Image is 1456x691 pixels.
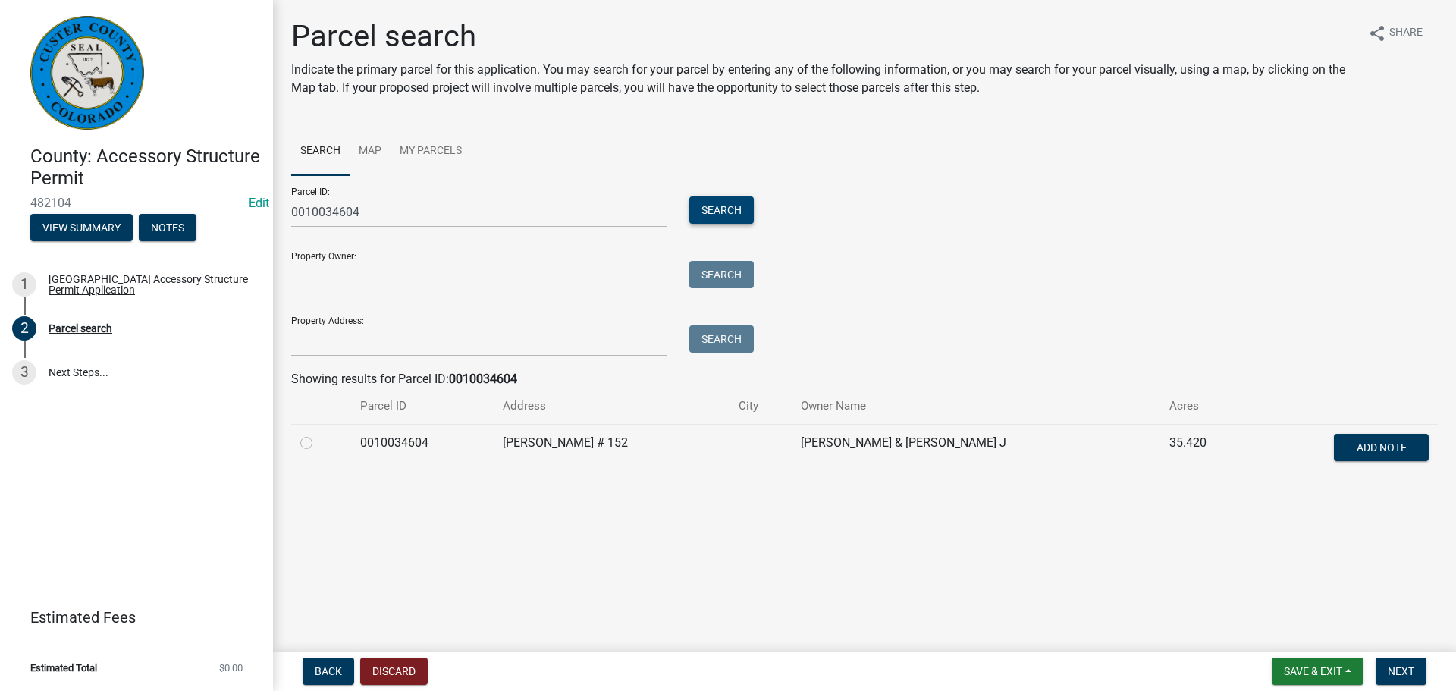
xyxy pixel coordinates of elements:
[689,261,754,288] button: Search
[303,658,354,685] button: Back
[30,222,133,234] wm-modal-confirm: Summary
[49,274,249,295] div: [GEOGRAPHIC_DATA] Accessory Structure Permit Application
[249,196,269,210] a: Edit
[689,325,754,353] button: Search
[315,665,342,677] span: Back
[1160,424,1251,474] td: 35.420
[12,360,36,385] div: 3
[12,272,36,297] div: 1
[1160,388,1251,424] th: Acres
[139,222,196,234] wm-modal-confirm: Notes
[249,196,269,210] wm-modal-confirm: Edit Application Number
[792,424,1160,474] td: [PERSON_NAME] & [PERSON_NAME] J
[1368,24,1386,42] i: share
[351,388,494,424] th: Parcel ID
[1356,18,1435,48] button: shareShare
[494,424,730,474] td: [PERSON_NAME] # 152
[30,214,133,241] button: View Summary
[1272,658,1363,685] button: Save & Exit
[449,372,517,386] strong: 0010034604
[30,16,144,130] img: Custer County, Colorado
[291,127,350,176] a: Search
[1376,658,1426,685] button: Next
[730,388,792,424] th: City
[1389,24,1423,42] span: Share
[391,127,471,176] a: My Parcels
[1284,665,1342,677] span: Save & Exit
[1388,665,1414,677] span: Next
[30,663,97,673] span: Estimated Total
[291,370,1438,388] div: Showing results for Parcel ID:
[291,18,1356,55] h1: Parcel search
[1356,441,1406,453] span: Add Note
[12,316,36,341] div: 2
[1334,434,1429,461] button: Add Note
[139,214,196,241] button: Notes
[494,388,730,424] th: Address
[30,146,261,190] h4: County: Accessory Structure Permit
[219,663,243,673] span: $0.00
[30,196,243,210] span: 482104
[350,127,391,176] a: Map
[360,658,428,685] button: Discard
[792,388,1160,424] th: Owner Name
[351,424,494,474] td: 0010034604
[291,61,1356,97] p: Indicate the primary parcel for this application. You may search for your parcel by entering any ...
[49,323,112,334] div: Parcel search
[12,602,249,633] a: Estimated Fees
[689,196,754,224] button: Search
